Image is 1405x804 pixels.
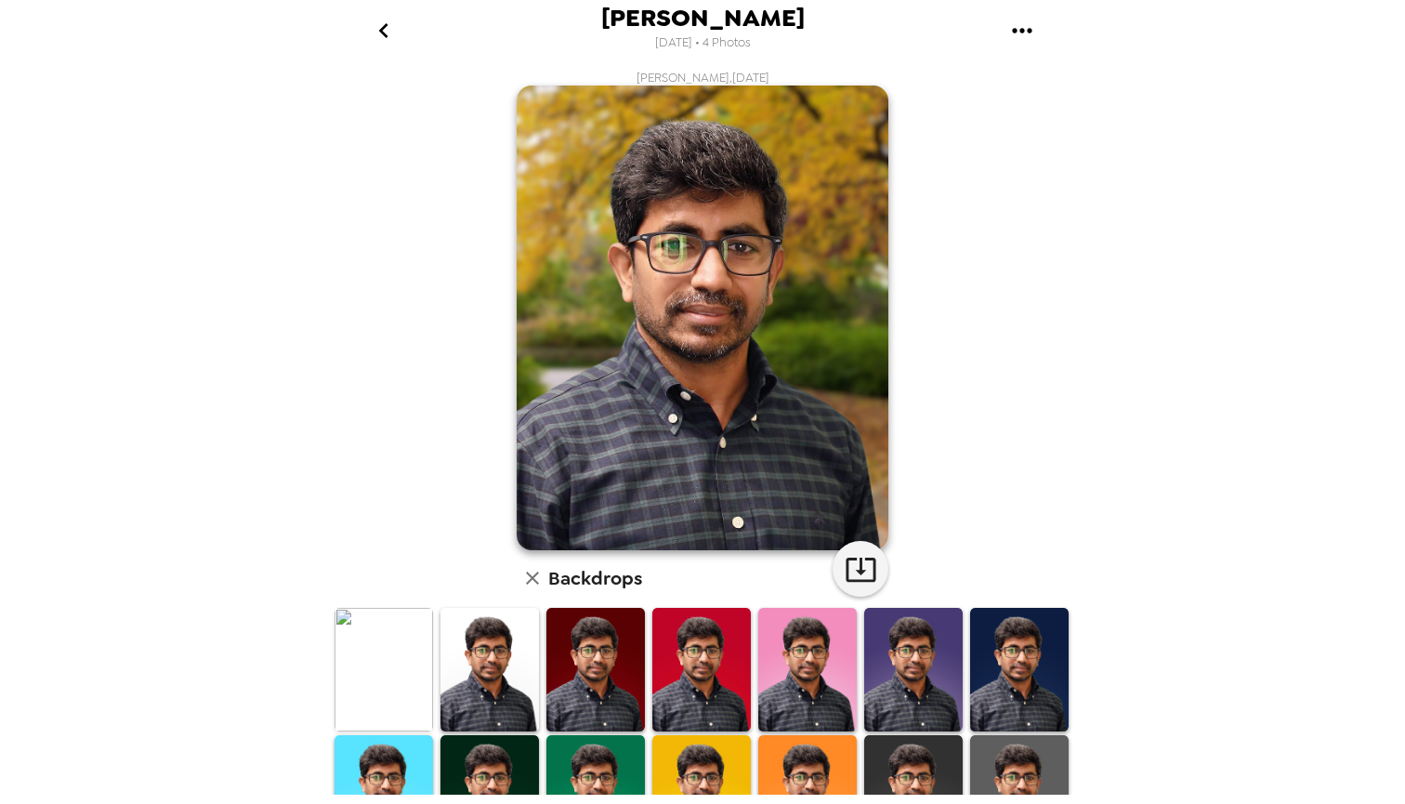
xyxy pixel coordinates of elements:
[517,86,888,550] img: user
[601,6,805,31] span: [PERSON_NAME]
[548,563,642,593] h6: Backdrops
[655,31,751,56] span: [DATE] • 4 Photos
[637,70,769,86] span: [PERSON_NAME] , [DATE]
[335,608,433,732] img: Original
